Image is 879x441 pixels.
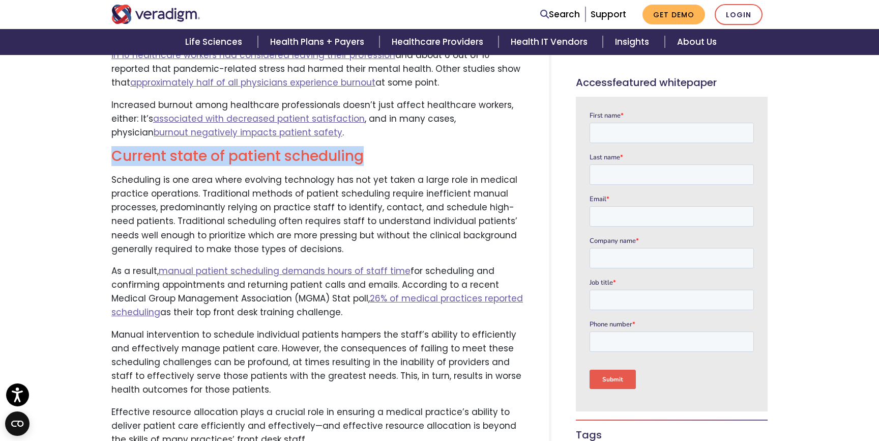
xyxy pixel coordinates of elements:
h5: Tags [576,429,768,441]
h5: Access [576,76,768,89]
h2: Current state of patient scheduling [111,148,524,165]
a: Search [540,8,580,21]
img: Veradigm logo [111,5,200,24]
p: Increased burnout among healthcare professionals doesn’t just affect healthcare workers, either: ... [111,98,524,140]
a: manual patient scheduling demands hours of staff time [159,265,411,277]
a: Login [715,4,763,25]
a: Health Plans + Payers [258,29,379,55]
a: burnout negatively impacts patient safety [154,126,342,139]
p: Scheduling is one area where evolving technology has not yet taken a large role in medical practi... [111,173,524,256]
a: Insights [603,29,664,55]
a: associated with decreased patient satisfaction [153,113,365,125]
p: These factors are associated with a rising burnout rate among healthcare professionals. A poll fr... [111,21,524,90]
a: Life Sciences [173,29,257,55]
p: As a result, for scheduling and confirming appointments and returning patient calls and emails. A... [111,264,524,320]
a: Support [591,8,626,20]
a: Healthcare Providers [379,29,499,55]
a: Health IT Vendors [499,29,603,55]
a: Get Demo [642,5,705,24]
button: Open CMP widget [5,411,30,436]
span: Featured Whitepaper [612,75,717,90]
iframe: Form 0 [590,111,754,398]
a: approximately half of all physicians experience burnout [130,76,375,89]
a: About Us [665,29,729,55]
p: Manual intervention to schedule individual patients hampers the staff’s ability to efficiently an... [111,328,524,397]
